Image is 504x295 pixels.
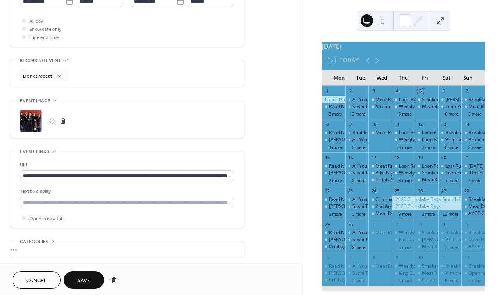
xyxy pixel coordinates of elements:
[392,263,415,270] div: Weekly Family Story Time: Thursdays
[442,110,461,117] button: 8 more
[441,188,447,194] div: 27
[29,25,61,34] span: Show date only
[399,163,493,170] div: Loon Research Tour - [GEOGRAPHIC_DATA]
[395,144,415,150] button: 8 more
[415,177,438,183] div: Meat Raffle at Barajas
[461,196,485,203] div: Breakfast at Sunshine’s!
[468,236,493,243] div: Meat Raffle
[322,96,345,103] div: Labor Day Sidewalk Sale in Crosslake Town Square
[461,170,485,176] div: Sunday Breakfast!
[329,277,448,283] div: Cribbage Doubles League at [PERSON_NAME] Brewery
[415,263,438,270] div: Smoked Rib Fridays!
[322,243,345,250] div: Cribbage Doubles League at Jack Pine Brewery
[322,170,345,176] div: Margarita Mondays at Sunshine's!
[422,243,501,250] div: Meat Raffle at [GEOGRAPHIC_DATA]
[349,277,368,283] button: 2 more
[375,170,421,176] div: Bike Night at B.Merri
[29,17,43,25] span: All day
[392,236,415,243] div: King Cut Prime Rib at Freddy's
[375,130,454,136] div: Meat Raffle at [GEOGRAPHIC_DATA]
[348,188,354,194] div: 23
[442,277,461,283] button: 5 more
[465,110,485,117] button: 3 more
[368,210,392,217] div: Meat Raffle at Lucky's Tavern
[422,270,501,277] div: Meat Raffle at [GEOGRAPHIC_DATA]
[352,170,387,176] div: Sushi Tuesdays!
[417,155,423,160] div: 19
[414,70,436,86] div: Fri
[464,254,470,260] div: 12
[345,96,369,103] div: All You Can Eat Tacos
[325,110,345,117] button: 3 more
[20,110,42,132] div: ;
[322,270,345,277] div: Margarita Mondays at Sunshine's!
[375,196,442,203] div: Commanders Breakfast Buffet
[368,196,392,203] div: Commanders Breakfast Buffet
[368,103,392,110] div: Xtreme Music Bingo- Awesome 80's
[322,263,345,270] div: Read N Play Every Monday
[399,263,479,270] div: Weekly Family Story Time: Thursdays
[438,229,462,236] div: Breakfast at Sunshine’s!
[461,203,485,210] div: Meat Raffle
[438,130,462,136] div: Breakfast at Sunshine’s!
[422,277,483,283] div: Italian Gardens Wine Dinner
[399,270,464,277] div: King Cut Prime Rib at Freddy's
[352,270,387,277] div: Sushi Tuesdays!
[322,196,345,203] div: Read N Play Every Monday
[422,177,501,183] div: Meat Raffle at [GEOGRAPHIC_DATA]
[324,155,330,160] div: 15
[325,177,345,183] button: 2 more
[392,203,462,210] div: 2025 Crosslake Days
[329,163,384,170] div: Read N Play Every [DATE]
[438,270,462,277] div: Visit the Northern Minnesota Railroad Trackers Train Club
[461,96,485,103] div: Breakfast at Sunshine’s!
[13,271,61,289] a: Cancel
[10,241,244,258] div: •••
[415,130,438,136] div: Loon Pontoon Tours - National Loon Center
[438,137,462,143] div: Visit the Northern Minnesota Railroad Trackers Train Club
[348,121,354,127] div: 9
[348,155,354,160] div: 16
[438,170,462,176] div: Loon Pontoon Tours - National Loon Center
[371,88,377,94] div: 3
[392,96,415,103] div: Loon Research Tour - National Loon Center
[375,96,454,103] div: Meat Raffle at [GEOGRAPHIC_DATA]
[368,163,392,170] div: Meat Raffle at Lucky's Tavern
[325,144,345,150] button: 3 more
[442,144,461,150] button: 5 more
[329,243,448,250] div: Cribbage Doubles League at [PERSON_NAME] Brewery
[322,130,345,136] div: Read N Play Every Monday
[368,177,392,183] div: Initials Game [Roundhouse Brewery]
[20,57,61,65] span: Recurring event
[324,221,330,227] div: 29
[392,163,415,170] div: Loon Research Tour - National Loon Center
[20,161,232,169] div: URL
[352,163,399,170] div: All You Can Eat Tacos
[392,103,415,110] div: Weekly Family Story Time: Thursdays
[395,177,415,183] button: 6 more
[345,203,369,210] div: Sushi Tuesdays!
[392,229,415,236] div: Weekly Family Story Time: Thursdays
[394,155,400,160] div: 18
[329,130,384,136] div: Read N Play Every [DATE]
[415,170,438,176] div: Smoked Rib Fridays!
[395,110,415,117] button: 5 more
[352,96,399,103] div: All You Can Eat Tacos
[324,121,330,127] div: 8
[392,196,462,203] div: 2025 Crosslake Days Search for the Lost Chili Pepper
[348,88,354,94] div: 2
[20,238,48,246] span: Categories
[461,103,485,110] div: Meat Raffle
[394,254,400,260] div: 9
[329,229,384,236] div: Read N Play Every [DATE]
[415,243,438,250] div: Meat Raffle at Barajas
[329,263,384,270] div: Read N Play Every [DATE]
[375,263,454,270] div: Meat Raffle at [GEOGRAPHIC_DATA]
[393,70,414,86] div: Thu
[322,229,345,236] div: Read N Play Every Monday
[461,270,485,277] div: Opening Nights - HSO Fall Concert Series
[368,96,392,103] div: Meat Raffle at Lucky's Tavern
[345,137,369,143] div: All You Can Eat Tacos
[350,70,371,86] div: Tue
[415,270,438,277] div: Meat Raffle at Barajas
